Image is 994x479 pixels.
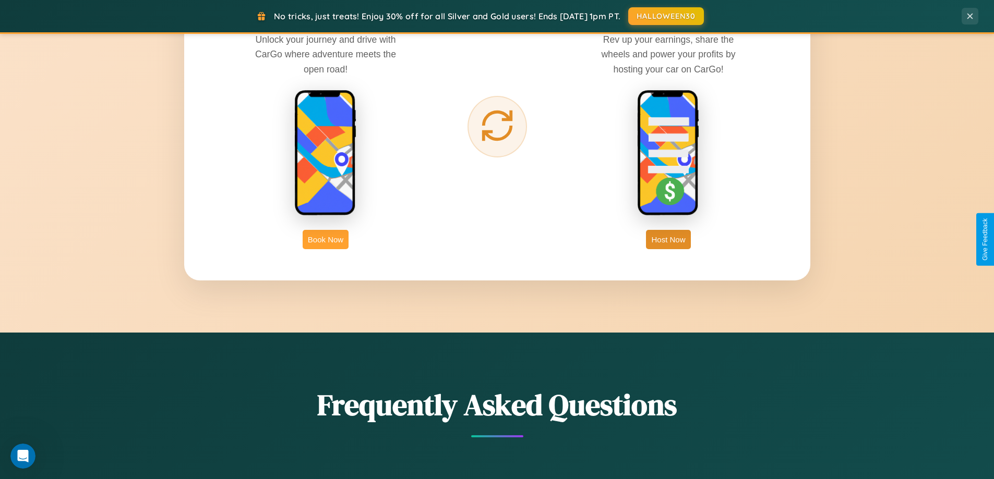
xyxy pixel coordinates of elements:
button: Host Now [646,230,690,249]
p: Rev up your earnings, share the wheels and power your profits by hosting your car on CarGo! [590,32,747,76]
span: No tricks, just treats! Enjoy 30% off for all Silver and Gold users! Ends [DATE] 1pm PT. [274,11,620,21]
div: Give Feedback [981,218,989,261]
img: rent phone [294,90,357,217]
h2: Frequently Asked Questions [184,385,810,425]
img: host phone [637,90,700,217]
iframe: Intercom live chat [10,444,35,469]
p: Unlock your journey and drive with CarGo where adventure meets the open road! [247,32,404,76]
button: HALLOWEEN30 [628,7,704,25]
button: Book Now [303,230,349,249]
